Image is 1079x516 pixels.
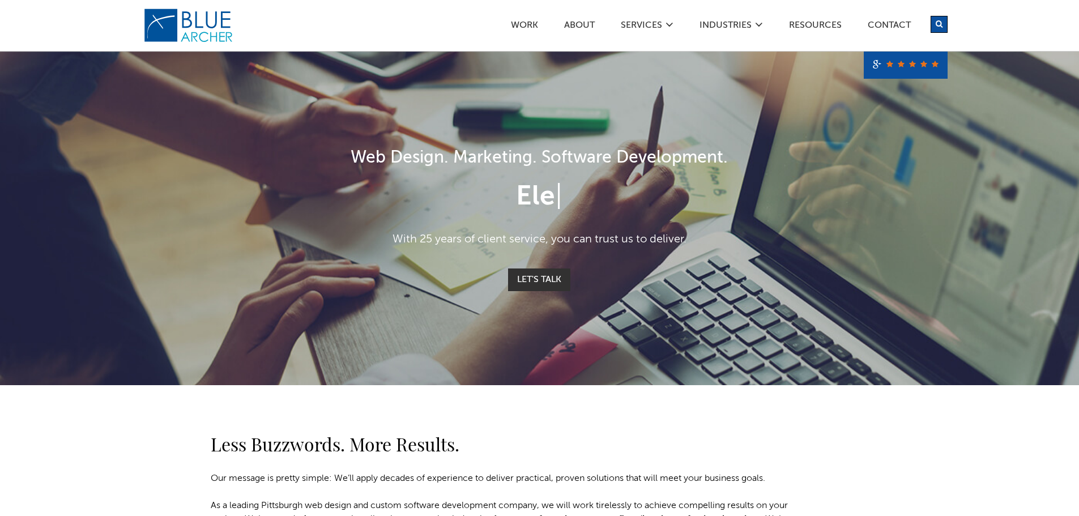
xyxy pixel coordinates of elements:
span: Ele [516,184,555,211]
h1: Web Design. Marketing. Software Development. [211,146,868,171]
span: | [555,184,562,211]
p: Our message is pretty simple: We’ll apply decades of experience to deliver practical, proven solu... [211,472,800,485]
a: Industries [699,21,752,33]
p: With 25 years of client service, you can trust us to deliver. [211,231,868,248]
a: Let's Talk [508,268,570,291]
a: Work [510,21,539,33]
img: Blue Archer Logo [143,8,234,43]
a: Resources [788,21,842,33]
h2: Less Buzzwords. More Results. [211,430,800,458]
a: Contact [867,21,911,33]
a: ABOUT [564,21,595,33]
a: SERVICES [620,21,663,33]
